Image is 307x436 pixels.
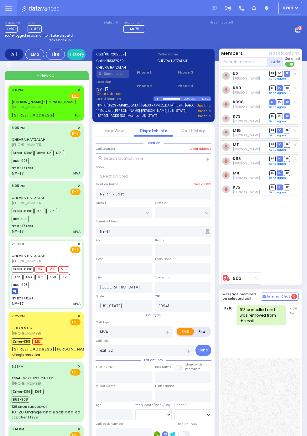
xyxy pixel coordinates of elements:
label: Call Location [96,147,115,151]
span: SO [277,71,283,77]
span: K72 [12,274,23,280]
span: DR [269,99,276,105]
div: MVA [73,171,81,176]
a: CHEVRA HATZALAH [12,195,45,200]
span: ES54 - [12,376,23,381]
label: EMS [177,328,194,335]
label: Call Type [96,320,110,324]
span: M13 [32,338,43,345]
span: K73 [35,274,46,280]
label: Township [155,275,169,280]
label: Room [155,238,164,242]
span: ✕ [78,364,81,369]
span: TR [284,128,290,134]
span: Driver-K398 [12,266,34,272]
div: NY-17 [12,301,24,307]
a: Map View [104,128,124,133]
button: Internal Chat 0 [261,293,299,301]
span: TR [284,99,290,105]
img: message.svg [212,6,216,11]
label: Fire [194,328,210,335]
span: TR [284,113,290,119]
label: Apt [96,238,101,242]
label: Use Callback [178,422,197,426]
a: M4 [233,171,240,175]
a: K53 [233,156,241,161]
span: 7:38 PM [289,305,297,325]
span: Phone 1 [137,70,170,75]
span: Driver-K101 [12,338,31,345]
span: You're logged in as monitor. [5,33,49,38]
span: Hershel Lowy [233,161,260,166]
span: Shmiel Dovid Friedrich [233,76,260,81]
span: 8:11 PM [12,88,23,92]
a: K73 [233,114,241,119]
div: EMS [25,49,44,60]
span: Clear address [96,91,122,96]
div: MVA [73,229,81,234]
span: DR [269,184,276,190]
span: ✕ [78,87,81,93]
label: Fire units on call [210,21,233,25]
span: 7183871750 [107,59,124,63]
span: [PERSON_NAME] - [12,99,46,104]
span: ky68 [283,5,293,11]
a: 14 Ratzfert [PERSON_NAME] [PERSON_NAME] [US_STATE] [96,108,186,114]
span: Phone 4 [178,83,211,89]
div: Fire [46,49,65,60]
button: +Add [268,57,283,67]
a: Use this [196,103,211,108]
span: DR [269,156,276,162]
span: 8:05 PM [12,126,25,130]
span: K2 [59,274,70,280]
span: Other building occupants [206,229,210,234]
div: NY RT 17 East [12,296,33,301]
label: Last 3 location [96,96,154,101]
span: ✕ [78,427,81,432]
label: Cross 2 [155,201,166,205]
span: Driver-K398 [12,150,34,156]
a: NY-17, [GEOGRAPHIC_DATA], [GEOGRAPHIC_DATA] 10941, [GEOGRAPHIC_DATA] [96,103,195,108]
div: NY-17 [12,170,24,177]
span: BUS-903 [12,158,29,164]
a: Send again [269,77,286,80]
span: EMS [70,189,81,195]
a: History [67,49,86,60]
span: KY101 [5,25,18,33]
span: ✕ [78,241,81,247]
div: [STREET_ADDRESS] [12,112,55,118]
label: Entry Code [155,257,171,261]
label: Save as POI [193,182,211,186]
img: Logo [22,4,63,12]
span: 0 [291,294,297,299]
span: Yoel Mayer Goldberger [233,90,260,95]
span: Location [143,141,164,145]
span: BUS-903 [12,282,29,288]
label: Gender [174,403,186,407]
label: Clear address [190,147,211,151]
label: City [96,275,102,280]
label: P First Name [96,384,116,388]
span: SO [277,99,283,105]
span: K73 [53,150,64,156]
span: + New call [37,73,56,78]
label: CHEVRA HATZALAH [96,65,150,70]
span: EMS [70,247,81,253]
span: K73 [34,208,45,214]
a: Use this [196,113,211,119]
span: 7:30 PM [12,242,24,247]
span: Driver-K86 [12,389,32,395]
span: 8:05 PM [12,184,25,188]
span: ✕ [78,125,81,131]
label: Call back number [96,422,123,426]
span: Pinchas Braun [233,119,260,123]
a: Send again [269,105,286,109]
span: 7:25 PM [12,314,25,319]
span: DR [269,85,276,91]
span: ✕ [78,183,81,189]
a: CHEVRA HATZALAH [12,253,45,258]
span: SO [277,184,283,190]
div: 0:21 [190,95,196,102]
span: [PHONE_NUMBER] [12,105,43,110]
span: DR [269,170,276,176]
